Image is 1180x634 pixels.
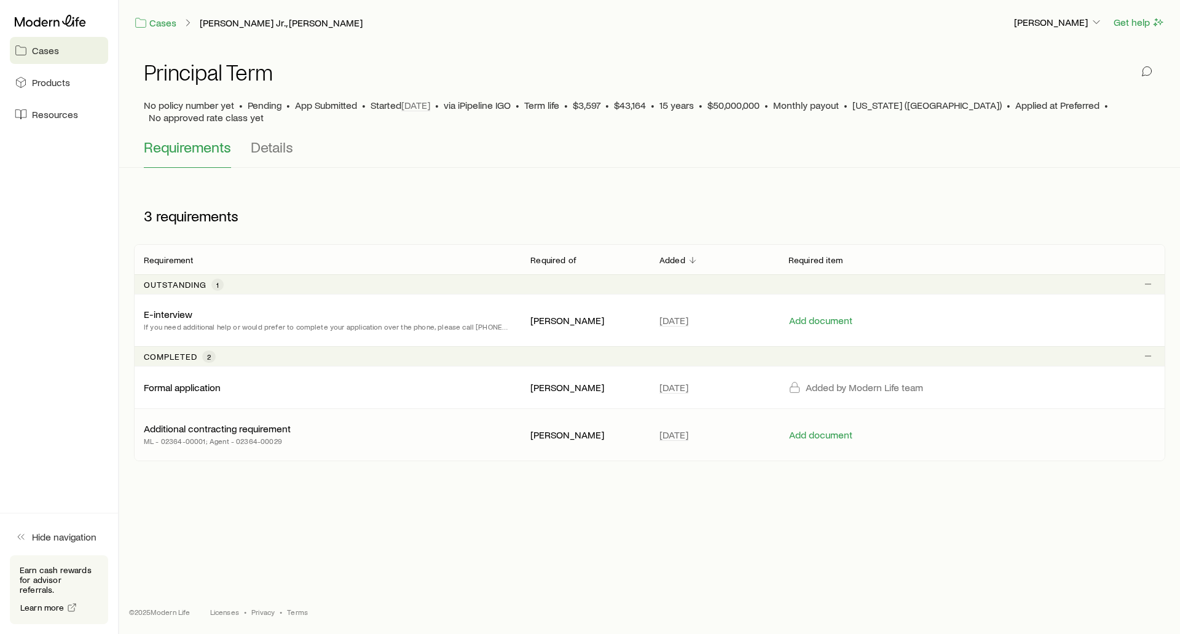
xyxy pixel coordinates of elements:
[1007,99,1010,111] span: •
[707,99,760,111] span: $50,000,000
[659,99,694,111] span: 15 years
[530,255,576,265] p: Required of
[444,99,511,111] span: via iPipeline IGO
[516,99,519,111] span: •
[144,138,1155,168] div: Application details tabs
[134,16,177,30] a: Cases
[10,555,108,624] div: Earn cash rewards for advisor referrals.Learn more
[216,280,219,290] span: 1
[10,523,108,550] button: Hide navigation
[573,99,600,111] span: $3,597
[614,99,646,111] span: $43,164
[199,17,363,29] a: [PERSON_NAME] Jr., [PERSON_NAME]
[32,44,59,57] span: Cases
[789,255,843,265] p: Required item
[10,69,108,96] a: Products
[524,99,559,111] span: Term life
[852,99,1002,111] span: [US_STATE] ([GEOGRAPHIC_DATA])
[144,280,206,290] p: Outstanding
[280,607,282,617] span: •
[144,435,291,447] p: ML - 02364-00001; Agent - 02364-00029
[32,108,78,121] span: Resources
[210,607,239,617] a: Licenses
[1014,16,1103,28] p: [PERSON_NAME]
[251,138,293,156] span: Details
[699,99,702,111] span: •
[207,352,211,362] span: 2
[765,99,768,111] span: •
[401,99,430,111] span: [DATE]
[287,607,308,617] a: Terms
[144,381,221,394] p: Formal application
[144,255,193,265] p: Requirement
[530,314,640,327] p: [PERSON_NAME]
[605,99,609,111] span: •
[659,381,688,394] span: [DATE]
[564,99,568,111] span: •
[806,381,923,394] p: Added by Modern Life team
[239,99,243,111] span: •
[295,99,357,111] span: App Submitted
[10,37,108,64] a: Cases
[435,99,439,111] span: •
[144,138,231,156] span: Requirements
[149,111,264,124] span: No approved rate class yet
[530,429,640,441] p: [PERSON_NAME]
[371,99,430,111] p: Started
[144,308,192,320] p: E-interview
[144,320,511,333] p: If you need additional help or would prefer to complete your application over the phone, please c...
[789,429,853,441] button: Add document
[144,422,291,435] p: Additional contracting requirement
[651,99,655,111] span: •
[32,531,96,543] span: Hide navigation
[144,99,234,111] span: No policy number yet
[248,99,281,111] p: Pending
[129,607,191,617] p: © 2025 Modern Life
[20,603,65,612] span: Learn more
[144,207,152,224] span: 3
[251,607,275,617] a: Privacy
[789,315,853,327] button: Add document
[659,429,688,441] span: [DATE]
[10,101,108,128] a: Resources
[1015,99,1099,111] span: Applied at Preferred
[1104,99,1108,111] span: •
[659,314,688,327] span: [DATE]
[362,99,366,111] span: •
[20,565,98,595] p: Earn cash rewards for advisor referrals.
[286,99,290,111] span: •
[32,76,70,89] span: Products
[144,352,197,362] p: Completed
[659,255,685,265] p: Added
[156,207,238,224] span: requirements
[1113,15,1165,30] button: Get help
[144,60,273,84] h1: Principal Term
[244,607,246,617] span: •
[530,381,640,394] p: [PERSON_NAME]
[844,99,848,111] span: •
[773,99,839,111] span: Monthly payout
[1013,15,1103,30] button: [PERSON_NAME]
